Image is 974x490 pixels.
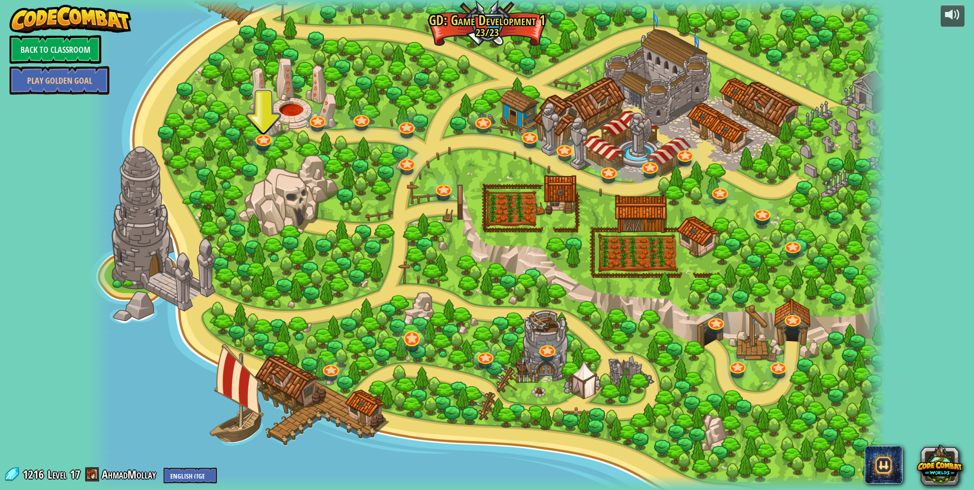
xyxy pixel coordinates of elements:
[941,5,964,27] button: Adjust volume
[102,467,159,482] a: AhmadMollay
[48,467,67,482] span: Level
[23,467,47,482] span: 1216
[10,35,101,64] a: Back to Classroom
[10,5,131,33] img: CodeCombat - Learn how to code by playing a game
[70,467,80,482] span: 17
[10,66,109,95] a: Play Golden Goal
